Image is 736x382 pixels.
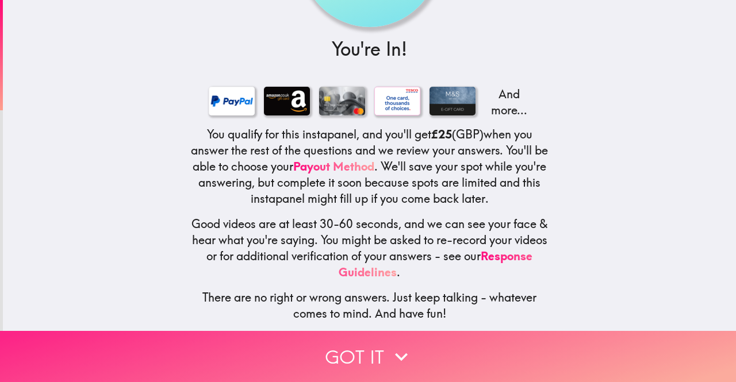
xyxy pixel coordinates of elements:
[339,249,532,279] a: Response Guidelines
[190,290,549,322] h5: There are no right or wrong answers. Just keep talking - whatever comes to mind. And have fun!
[485,86,531,118] p: And more...
[431,127,452,141] b: £25
[190,36,549,62] h3: You're In!
[293,159,374,173] a: Payout Method
[190,126,549,207] h5: You qualify for this instapanel, and you'll get (GBP) when you answer the rest of the questions a...
[190,216,549,280] h5: Good videos are at least 30-60 seconds, and we can see your face & hear what you're saying. You m...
